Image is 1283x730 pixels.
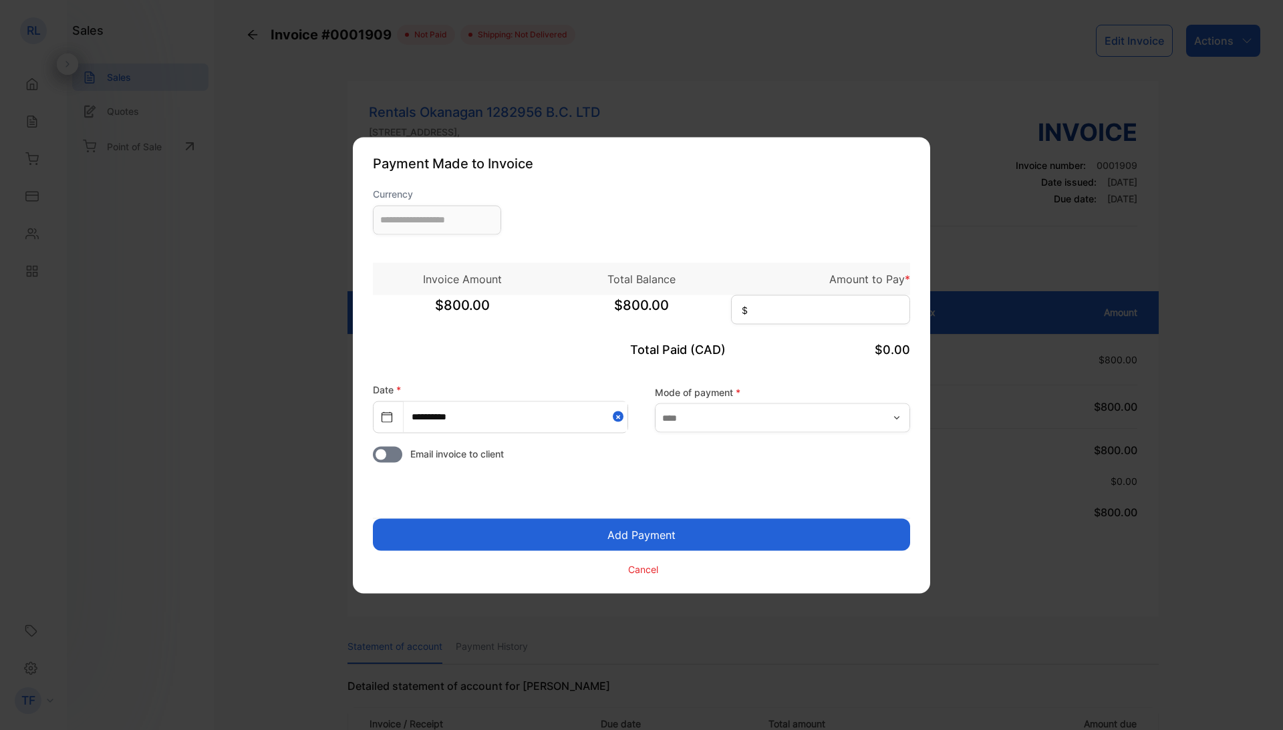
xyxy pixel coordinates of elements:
[373,153,910,173] p: Payment Made to Invoice
[410,446,504,460] span: Email invoice to client
[628,562,658,576] p: Cancel
[373,518,910,550] button: Add Payment
[373,383,401,395] label: Date
[373,186,501,200] label: Currency
[373,295,552,328] span: $800.00
[875,342,910,356] span: $0.00
[552,340,731,358] p: Total Paid (CAD)
[613,401,627,431] button: Close
[552,295,731,328] span: $800.00
[731,270,910,287] p: Amount to Pay
[552,270,731,287] p: Total Balance
[373,270,552,287] p: Invoice Amount
[11,5,51,45] button: Open LiveChat chat widget
[655,385,910,399] label: Mode of payment
[742,303,748,317] span: $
